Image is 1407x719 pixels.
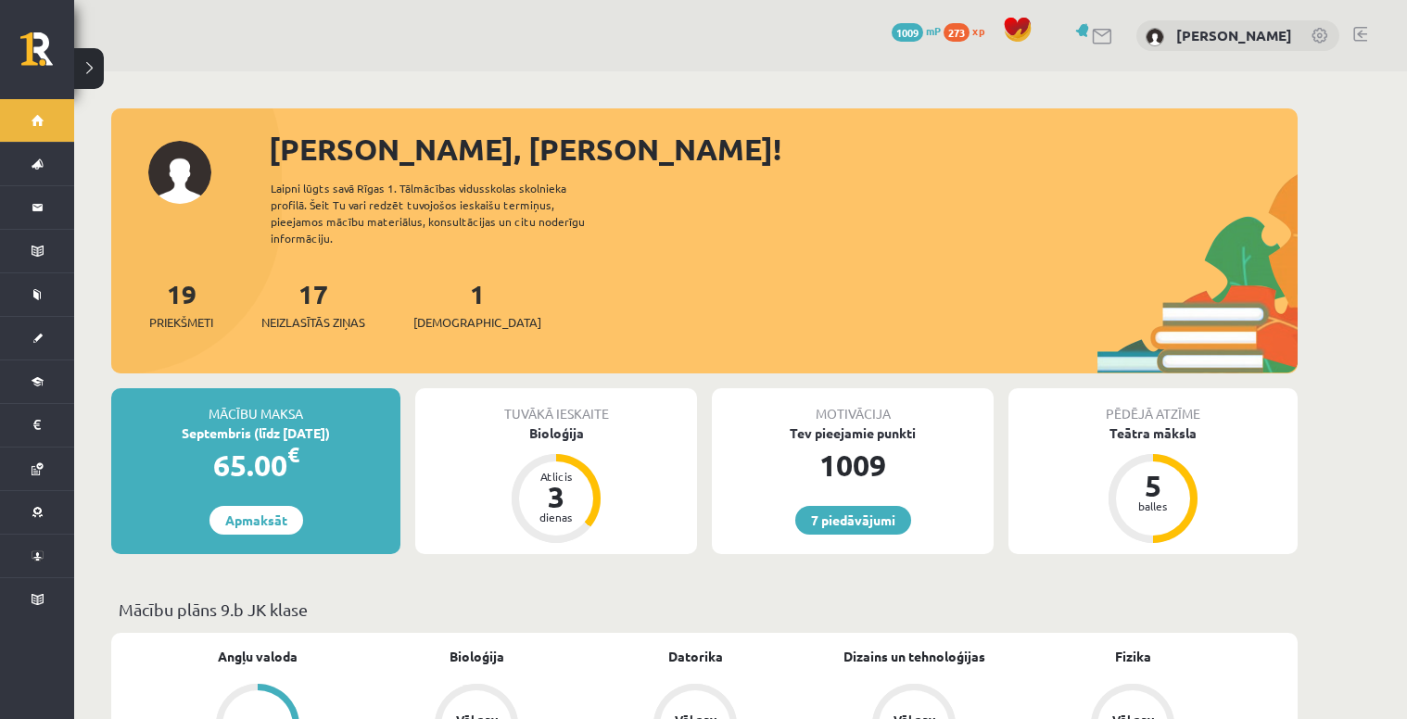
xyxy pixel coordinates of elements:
span: 273 [944,23,970,42]
div: balles [1125,500,1181,511]
a: 17Neizlasītās ziņas [261,277,365,332]
a: [PERSON_NAME] [1176,26,1292,44]
span: xp [972,23,984,38]
div: Tev pieejamie punkti [712,423,994,443]
span: Priekšmeti [149,313,213,332]
div: Pēdējā atzīme [1008,388,1298,423]
div: Septembris (līdz [DATE]) [111,423,400,443]
div: 1009 [712,443,994,487]
a: Rīgas 1. Tālmācības vidusskola [20,32,74,79]
span: [DEMOGRAPHIC_DATA] [413,313,541,332]
a: Bioloģija Atlicis 3 dienas [415,423,697,546]
a: Datorika [668,647,723,666]
div: [PERSON_NAME], [PERSON_NAME]! [269,127,1298,171]
div: dienas [528,511,584,523]
div: Teātra māksla [1008,423,1298,443]
img: Daniela Estere Smoroģina [1146,28,1164,46]
a: 7 piedāvājumi [795,506,911,535]
div: Tuvākā ieskaite [415,388,697,423]
p: Mācību plāns 9.b JK klase [119,597,1290,622]
span: Neizlasītās ziņas [261,313,365,332]
a: Bioloģija [450,647,504,666]
div: Bioloģija [415,423,697,443]
span: € [287,441,299,468]
a: 1[DEMOGRAPHIC_DATA] [413,277,541,332]
a: 273 xp [944,23,994,38]
a: Angļu valoda [218,647,298,666]
div: Atlicis [528,471,584,482]
div: Laipni lūgts savā Rīgas 1. Tālmācības vidusskolas skolnieka profilā. Šeit Tu vari redzēt tuvojošo... [271,180,617,246]
div: 3 [528,482,584,511]
span: 1009 [892,23,923,42]
span: mP [926,23,941,38]
a: 1009 mP [892,23,941,38]
a: Teātra māksla 5 balles [1008,423,1298,546]
a: 19Priekšmeti [149,277,213,332]
a: Dizains un tehnoloģijas [843,647,985,666]
div: Motivācija [712,388,994,423]
div: Mācību maksa [111,388,400,423]
div: 5 [1125,471,1181,500]
div: 65.00 [111,443,400,487]
a: Apmaksāt [209,506,303,535]
a: Fizika [1115,647,1151,666]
